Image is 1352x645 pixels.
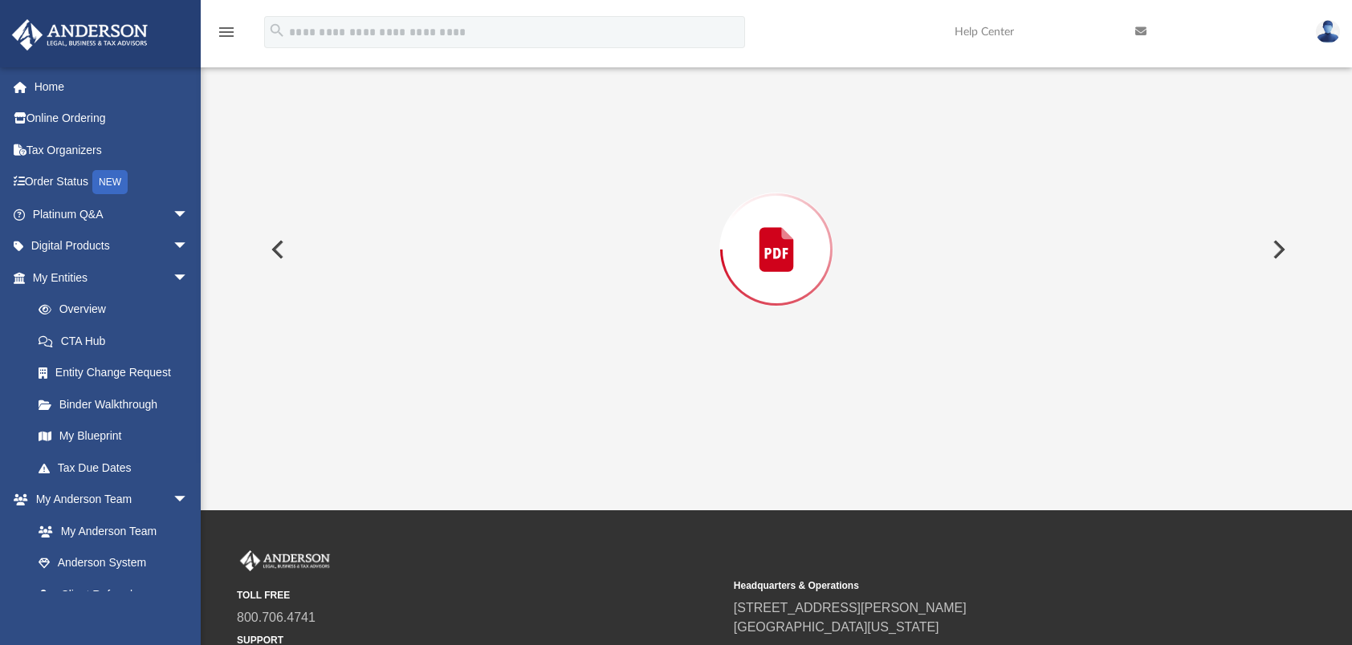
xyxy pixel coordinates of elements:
[11,484,205,516] a: My Anderson Teamarrow_drop_down
[22,578,205,611] a: Client Referrals
[22,515,197,547] a: My Anderson Team
[22,420,205,452] a: My Blueprint
[11,134,213,166] a: Tax Organizers
[237,588,723,602] small: TOLL FREE
[22,388,213,420] a: Binder Walkthrough
[7,19,153,51] img: Anderson Advisors Platinum Portal
[237,550,333,571] img: Anderson Advisors Platinum Portal
[268,22,286,39] i: search
[217,22,236,42] i: menu
[11,230,213,262] a: Digital Productsarrow_drop_down
[734,620,939,634] a: [GEOGRAPHIC_DATA][US_STATE]
[22,294,213,326] a: Overview
[11,71,213,103] a: Home
[237,611,316,624] a: 800.706.4741
[11,103,213,135] a: Online Ordering
[11,166,213,199] a: Order StatusNEW
[259,227,294,272] button: Previous File
[1260,227,1295,272] button: Next File
[11,198,213,230] a: Platinum Q&Aarrow_drop_down
[22,452,213,484] a: Tax Due Dates
[11,262,213,294] a: My Entitiesarrow_drop_down
[173,198,205,231] span: arrow_drop_down
[92,170,128,194] div: NEW
[22,547,205,579] a: Anderson System
[173,484,205,517] span: arrow_drop_down
[22,325,213,357] a: CTA Hub
[1316,20,1340,43] img: User Pic
[173,230,205,263] span: arrow_drop_down
[734,601,967,615] a: [STREET_ADDRESS][PERSON_NAME]
[22,357,213,389] a: Entity Change Request
[217,30,236,42] a: menu
[173,262,205,294] span: arrow_drop_down
[734,578,1220,593] small: Headquarters & Operations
